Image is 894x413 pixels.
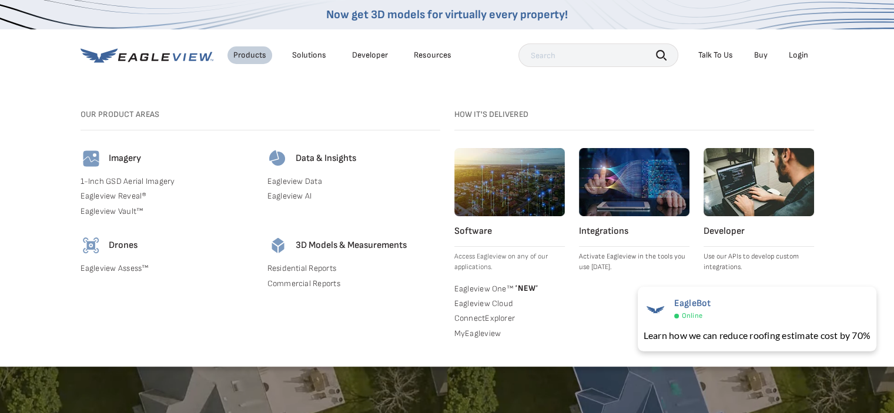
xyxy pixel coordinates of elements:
a: 1-Inch GSD Aerial Imagery [81,176,253,187]
h4: Imagery [109,153,141,164]
a: Eagleview AI [267,191,440,202]
img: software.webp [454,148,565,216]
a: Now get 3D models for virtually every property! [326,8,568,22]
a: Eagleview Reveal® [81,191,253,202]
h4: Developer [704,226,814,237]
img: imagery-icon.svg [81,148,102,169]
img: drones-icon.svg [81,235,102,256]
img: EagleBot [644,298,667,321]
p: Use our APIs to develop custom integrations. [704,251,814,273]
p: Activate Eagleview in the tools you use [DATE]. [579,251,689,273]
h4: Drones [109,240,138,251]
a: ConnectExplorer [454,313,565,324]
a: Commercial Reports [267,278,440,289]
h4: Data & Insights [296,153,356,164]
h3: How it's Delivered [454,109,814,120]
input: Search [518,43,678,67]
img: developer.webp [704,148,814,216]
a: MyEagleview [454,328,565,339]
div: Learn how we can reduce roofing estimate cost by 70% [644,328,870,343]
img: data-icon.svg [267,148,289,169]
a: Eagleview Vault™ [81,206,253,217]
span: NEW [513,283,538,293]
img: integrations.webp [579,148,689,216]
div: Products [233,50,266,61]
span: Online [682,311,702,320]
a: Eagleview Cloud [454,298,565,309]
h4: Integrations [579,226,689,237]
a: Buy [754,50,768,61]
div: Login [789,50,808,61]
a: Developer Use our APIs to develop custom integrations. [704,148,814,273]
div: Solutions [292,50,326,61]
a: Integrations Activate Eagleview in the tools you use [DATE]. [579,148,689,273]
a: Residential Reports [267,263,440,274]
a: Eagleview One™ *NEW* [454,282,565,294]
a: Eagleview Assess™ [81,263,253,274]
h4: 3D Models & Measurements [296,240,407,251]
div: Resources [414,50,451,61]
a: Developer [352,50,388,61]
h3: Our Product Areas [81,109,440,120]
div: Talk To Us [698,50,733,61]
a: Eagleview Data [267,176,440,187]
p: Access Eagleview on any of our applications. [454,251,565,273]
span: EagleBot [674,298,711,309]
h4: Software [454,226,565,237]
img: 3d-models-icon.svg [267,235,289,256]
